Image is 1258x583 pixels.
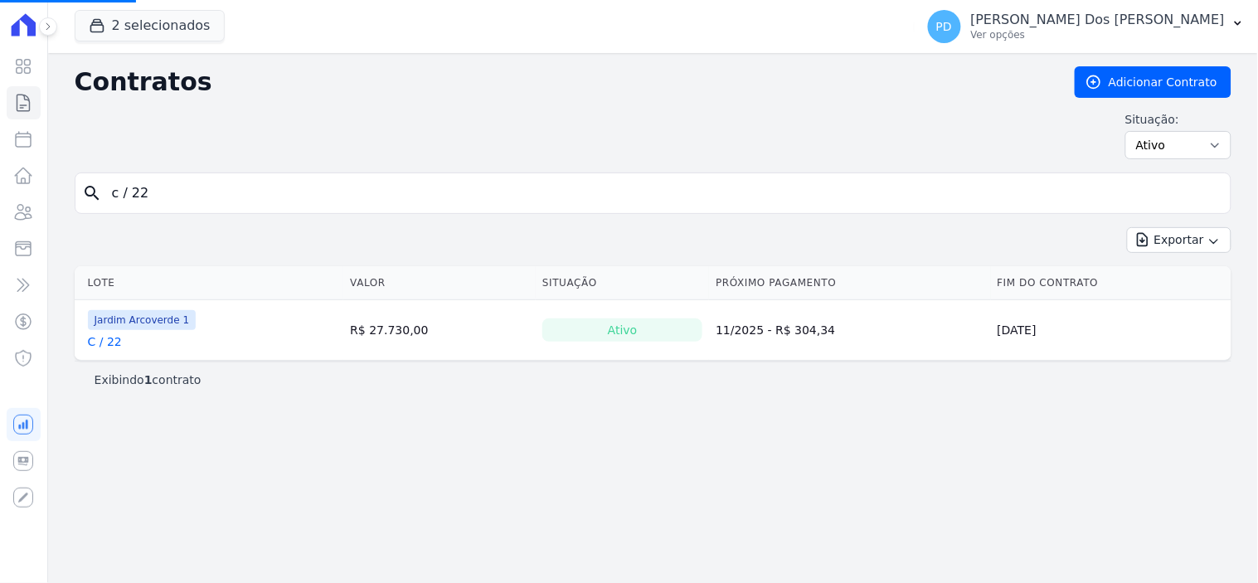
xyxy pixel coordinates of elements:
[709,266,990,300] th: Próximo Pagamento
[936,21,952,32] span: PD
[716,323,835,337] a: 11/2025 - R$ 304,34
[95,372,202,388] p: Exibindo contrato
[82,183,102,203] i: search
[88,310,197,330] span: Jardim Arcoverde 1
[1127,227,1231,253] button: Exportar
[75,266,344,300] th: Lote
[88,333,122,350] a: C / 22
[542,318,702,342] div: Ativo
[991,300,1231,361] td: [DATE]
[991,266,1231,300] th: Fim do Contrato
[343,266,536,300] th: Valor
[971,12,1225,28] p: [PERSON_NAME] Dos [PERSON_NAME]
[915,3,1258,50] button: PD [PERSON_NAME] Dos [PERSON_NAME] Ver opções
[102,177,1224,210] input: Buscar por nome do lote
[536,266,709,300] th: Situação
[144,373,153,386] b: 1
[1075,66,1231,98] a: Adicionar Contrato
[343,300,536,361] td: R$ 27.730,00
[971,28,1225,41] p: Ver opções
[75,67,1048,97] h2: Contratos
[75,10,225,41] button: 2 selecionados
[1125,111,1231,128] label: Situação:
